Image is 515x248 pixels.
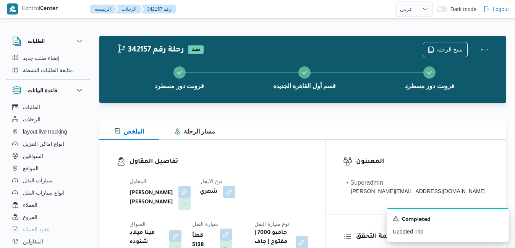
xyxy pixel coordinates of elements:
[9,211,87,223] button: الفروع
[23,200,37,209] span: العملاء
[393,228,503,236] p: Updated Trip
[12,86,84,95] button: قاعدة البيانات
[9,150,87,162] button: السواقين
[242,57,367,97] button: قسم أول القاهرة الجديدة
[7,3,18,14] img: X8yXhbKr1z7QwAAAABJRU5ErkJggg==
[273,82,336,91] span: قسم أول القاهرة الجديدة
[301,69,308,76] svg: Step 2 is complete
[200,178,222,184] span: نوع الايجار
[9,235,87,248] button: المقاولين
[23,139,64,148] span: انواع اماكن التنزيل
[8,217,32,240] iframe: chat widget
[9,64,87,76] button: متابعة الطلبات النشطة
[117,57,242,97] button: فرونت دور مسطرد
[115,5,143,14] button: الرحلات
[12,37,84,46] button: الطلبات
[23,176,53,185] span: سيارات النقل
[356,157,489,167] h3: المعينون
[480,2,512,17] button: Logout
[9,52,87,64] button: إنشاء طلب جديد
[393,215,503,225] div: Notification
[40,6,58,12] b: Center
[426,69,432,76] svg: Step 3 is complete
[9,126,87,138] button: layout.liveTracking
[115,128,144,135] span: الملخص
[9,162,87,174] button: المواقع
[9,138,87,150] button: انواع اماكن التنزيل
[492,5,509,14] span: Logout
[9,113,87,126] button: الرحلات
[23,237,43,246] span: المقاولين
[347,187,486,195] div: [PERSON_NAME][EMAIL_ADDRESS][DOMAIN_NAME]
[6,52,90,79] div: الطلبات
[192,221,218,227] span: سيارة النقل
[191,48,200,52] b: تمت
[405,82,454,91] span: فرونت دور مسطرد
[9,101,87,113] button: الطلبات
[423,42,468,57] button: نسخ الرحلة
[437,45,463,54] span: نسخ الرحلة
[28,86,57,95] h3: قاعدة البيانات
[130,157,308,167] h3: تفاصيل المقاول
[177,69,183,76] svg: Step 1 is complete
[254,221,289,227] span: نوع سيارة النقل
[347,178,486,195] span: • Superadmin mohamed.nabil@illa.com.eg
[9,199,87,211] button: العملاء
[367,57,492,97] button: فرونت دور مسطرد
[402,216,431,225] span: Completed
[130,221,146,227] span: السواق
[141,5,176,14] button: 342157 رقم
[200,187,218,196] b: شهري
[23,225,50,234] span: عقود العملاء
[23,127,67,136] span: layout.liveTracking
[130,189,173,207] b: [PERSON_NAME] [PERSON_NAME]
[347,178,486,187] div: • Superadmin
[90,5,117,14] button: الرئيسيه
[188,45,204,54] span: تمت
[175,128,215,135] span: مسار الرحلة
[356,232,489,242] h3: قائمة التحقق
[23,115,40,124] span: الرحلات
[23,188,65,197] span: انواع سيارات النقل
[23,164,39,173] span: المواقع
[23,213,37,222] span: الفروع
[23,66,73,75] span: متابعة الطلبات النشطة
[9,223,87,235] button: عقود العملاء
[130,178,146,184] span: المقاول
[477,42,492,57] button: Actions
[9,174,87,187] button: سيارات النقل
[155,82,204,91] span: فرونت دور مسطرد
[9,187,87,199] button: انواع سيارات النقل
[117,45,184,55] h2: 342157 رحلة رقم
[23,151,43,161] span: السواقين
[23,103,40,112] span: الطلبات
[28,37,45,46] h3: الطلبات
[447,6,476,12] span: Dark mode
[23,53,60,63] span: إنشاء طلب جديد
